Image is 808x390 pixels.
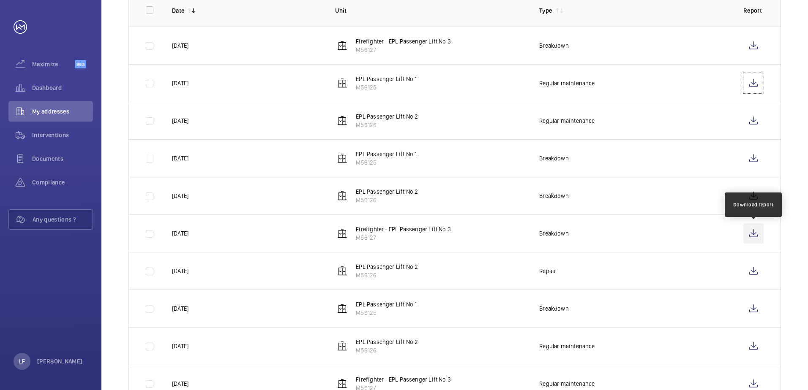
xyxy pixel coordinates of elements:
[172,379,188,388] p: [DATE]
[539,342,595,350] p: Regular maintenance
[356,196,418,204] p: M56126
[32,107,93,116] span: My addresses
[539,304,569,313] p: Breakdown
[743,6,764,15] p: Report
[539,229,569,238] p: Breakdown
[75,60,86,68] span: Beta
[337,78,347,88] img: elevator.svg
[539,116,595,125] p: Regular maintenance
[356,300,417,309] p: EPL Passenger Lift No 1
[539,6,552,15] p: Type
[356,225,451,233] p: Firefighter - EPL Passenger Lift No 3
[337,153,347,163] img: elevator.svg
[172,192,188,200] p: [DATE]
[539,79,595,87] p: Regular maintenance
[33,215,93,224] span: Any questions ?
[172,154,188,162] p: [DATE]
[733,201,774,209] div: Download report
[335,6,526,15] p: Unit
[37,357,83,366] p: [PERSON_NAME]
[337,41,347,51] img: elevator.svg
[356,271,418,279] p: M56126
[172,41,188,50] p: [DATE]
[539,267,556,275] p: Repair
[172,229,188,238] p: [DATE]
[32,60,75,68] span: Maximize
[337,228,347,238] img: elevator.svg
[172,304,188,313] p: [DATE]
[356,338,418,346] p: EPL Passenger Lift No 2
[32,131,93,139] span: Interventions
[337,341,347,351] img: elevator.svg
[337,303,347,314] img: elevator.svg
[172,6,184,15] p: Date
[356,150,417,158] p: EPL Passenger Lift No 1
[356,37,451,46] p: Firefighter - EPL Passenger Lift No 3
[356,187,418,196] p: EPL Passenger Lift No 2
[356,75,417,83] p: EPL Passenger Lift No 1
[356,46,451,54] p: M56127
[356,263,418,271] p: EPL Passenger Lift No 2
[356,121,418,129] p: M56126
[356,233,451,242] p: M56127
[356,158,417,167] p: M56125
[356,83,417,92] p: M56125
[356,346,418,355] p: M56126
[356,375,451,384] p: Firefighter - EPL Passenger Lift No 3
[172,267,188,275] p: [DATE]
[356,309,417,317] p: M56125
[337,116,347,126] img: elevator.svg
[32,178,93,187] span: Compliance
[356,112,418,121] p: EPL Passenger Lift No 2
[337,191,347,201] img: elevator.svg
[337,266,347,276] img: elevator.svg
[19,357,25,366] p: LF
[539,154,569,162] p: Breakdown
[172,342,188,350] p: [DATE]
[172,79,188,87] p: [DATE]
[172,116,188,125] p: [DATE]
[539,192,569,200] p: Breakdown
[539,379,595,388] p: Regular maintenance
[539,41,569,50] p: Breakdown
[32,84,93,92] span: Dashboard
[337,379,347,389] img: elevator.svg
[32,154,93,163] span: Documents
